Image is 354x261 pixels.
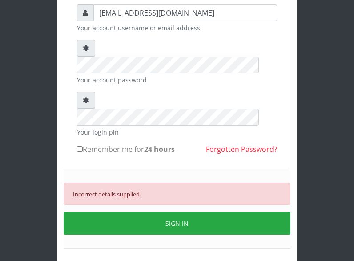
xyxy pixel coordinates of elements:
small: Incorrect details supplied. [73,190,141,198]
input: Username or email address [93,4,277,21]
small: Your login pin [77,127,277,137]
a: Forgotten Password? [206,144,277,154]
button: SIGN IN [64,212,290,235]
label: Remember me for [77,144,175,155]
small: Your account password [77,75,277,85]
small: Your account username or email address [77,23,277,33]
b: 24 hours [144,144,175,154]
input: Remember me for24 hours [77,146,83,152]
